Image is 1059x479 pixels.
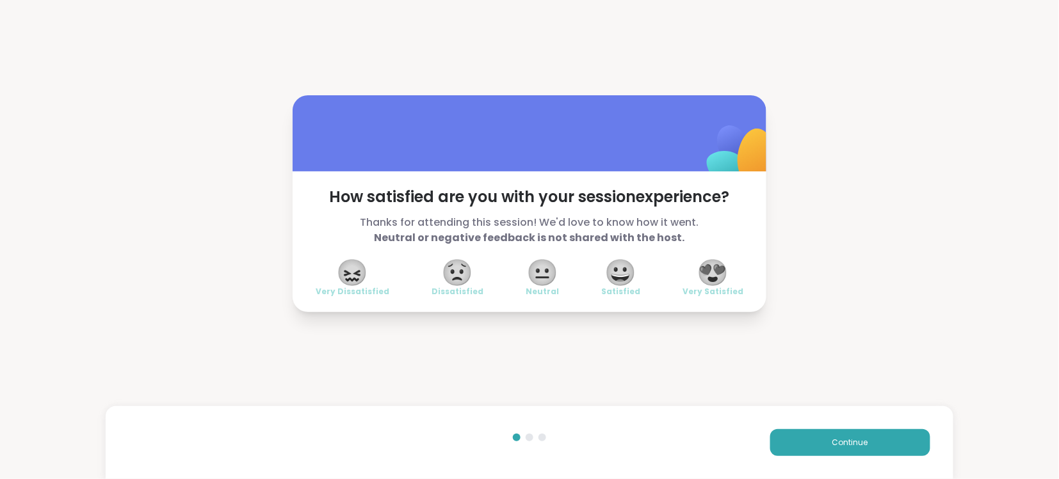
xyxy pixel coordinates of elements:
span: 😖 [337,261,369,284]
b: Neutral or negative feedback is not shared with the host. [375,230,685,245]
span: 😍 [697,261,729,284]
img: ShareWell Logomark [677,92,804,219]
span: Satisfied [601,287,640,297]
span: 😟 [442,261,474,284]
span: Thanks for attending this session! We'd love to know how it went. [316,215,743,246]
span: Dissatisfied [432,287,483,297]
span: Very Satisfied [683,287,743,297]
span: 😐 [526,261,558,284]
span: How satisfied are you with your session experience? [316,187,743,207]
span: Neutral [526,287,559,297]
span: Very Dissatisfied [316,287,389,297]
span: 😀 [605,261,637,284]
button: Continue [770,429,930,456]
span: Continue [832,437,868,448]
